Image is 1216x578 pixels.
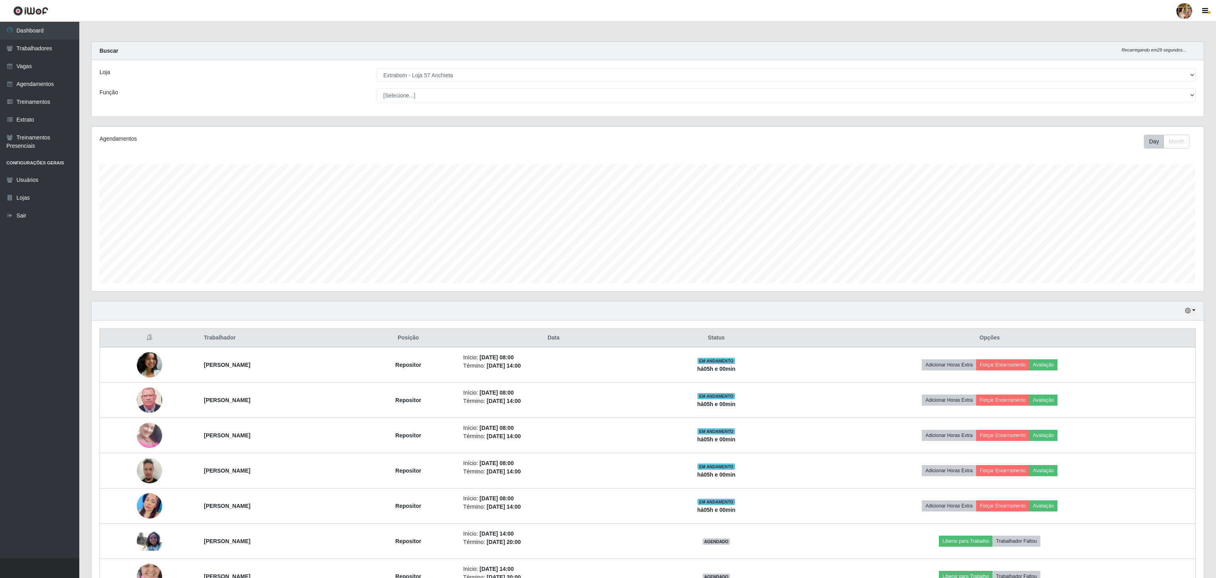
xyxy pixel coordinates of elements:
th: Posição [358,329,458,347]
li: Término: [463,397,644,405]
li: Término: [463,362,644,370]
strong: Repositor [395,538,421,544]
button: Trabalhador Faltou [992,536,1040,547]
button: Month [1164,135,1189,149]
button: Adicionar Horas Extra [922,430,976,441]
li: Início: [463,494,644,503]
strong: há 05 h e 00 min [697,366,735,372]
button: Forçar Encerramento [976,395,1029,406]
strong: [PERSON_NAME] [204,432,250,439]
li: Término: [463,467,644,476]
button: Adicionar Horas Extra [922,359,976,370]
li: Início: [463,389,644,397]
time: [DATE] 08:00 [480,495,514,502]
i: Recarregando em 29 segundos... [1122,48,1186,52]
th: Data [458,329,649,347]
strong: [PERSON_NAME] [204,538,250,544]
button: Adicionar Horas Extra [922,395,976,406]
button: Avaliação [1029,500,1057,511]
time: [DATE] 14:00 [486,504,521,510]
img: 1753795450805.jpeg [137,479,162,534]
strong: Repositor [395,362,421,368]
img: 1748893020398.jpeg [137,352,162,378]
button: Day [1144,135,1164,149]
strong: Repositor [395,432,421,439]
li: Início: [463,353,644,362]
button: Avaliação [1029,430,1057,441]
th: Status [649,329,784,347]
span: EM ANDAMENTO [697,393,735,399]
strong: [PERSON_NAME] [204,467,250,474]
img: 1750202852235.jpeg [137,383,162,417]
button: Adicionar Horas Extra [922,465,976,476]
li: Término: [463,503,644,511]
time: [DATE] 08:00 [480,425,514,431]
time: [DATE] 14:00 [486,433,521,439]
div: First group [1144,135,1189,149]
button: Forçar Encerramento [976,430,1029,441]
img: 1753110543973.jpeg [137,413,162,458]
time: [DATE] 14:00 [486,362,521,369]
th: Opções [784,329,1195,347]
time: [DATE] 20:00 [486,539,521,545]
strong: Buscar [100,48,118,54]
span: EM ANDAMENTO [697,428,735,435]
strong: [PERSON_NAME] [204,503,250,509]
strong: Repositor [395,467,421,474]
strong: [PERSON_NAME] [204,397,250,403]
button: Liberar para Trabalho [939,536,992,547]
th: Trabalhador [199,329,358,347]
li: Início: [463,424,644,432]
button: Forçar Encerramento [976,359,1029,370]
strong: Repositor [395,397,421,403]
time: [DATE] 14:00 [480,530,514,537]
time: [DATE] 14:00 [486,398,521,404]
label: Loja [100,68,110,76]
span: EM ANDAMENTO [697,464,735,470]
button: Avaliação [1029,395,1057,406]
span: EM ANDAMENTO [697,358,735,364]
div: Agendamentos [100,135,550,143]
time: [DATE] 14:00 [486,468,521,475]
label: Função [100,88,118,97]
li: Início: [463,565,644,573]
span: AGENDADO [703,538,730,545]
strong: [PERSON_NAME] [204,362,250,368]
time: [DATE] 08:00 [480,354,514,361]
button: Avaliação [1029,359,1057,370]
strong: há 05 h e 00 min [697,471,735,478]
li: Término: [463,538,644,546]
strong: há 05 h e 00 min [697,401,735,407]
img: 1753190771762.jpeg [137,532,162,551]
button: Forçar Encerramento [976,500,1029,511]
span: EM ANDAMENTO [697,499,735,505]
strong: há 05 h e 00 min [697,507,735,513]
li: Início: [463,459,644,467]
strong: há 05 h e 00 min [697,436,735,443]
time: [DATE] 08:00 [480,460,514,466]
time: [DATE] 08:00 [480,389,514,396]
div: Toolbar with button groups [1144,135,1196,149]
time: [DATE] 14:00 [480,566,514,572]
img: 1753289887027.jpeg [137,454,162,487]
strong: Repositor [395,503,421,509]
button: Adicionar Horas Extra [922,500,976,511]
img: CoreUI Logo [13,6,48,16]
button: Avaliação [1029,465,1057,476]
button: Forçar Encerramento [976,465,1029,476]
li: Término: [463,432,644,441]
li: Início: [463,530,644,538]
